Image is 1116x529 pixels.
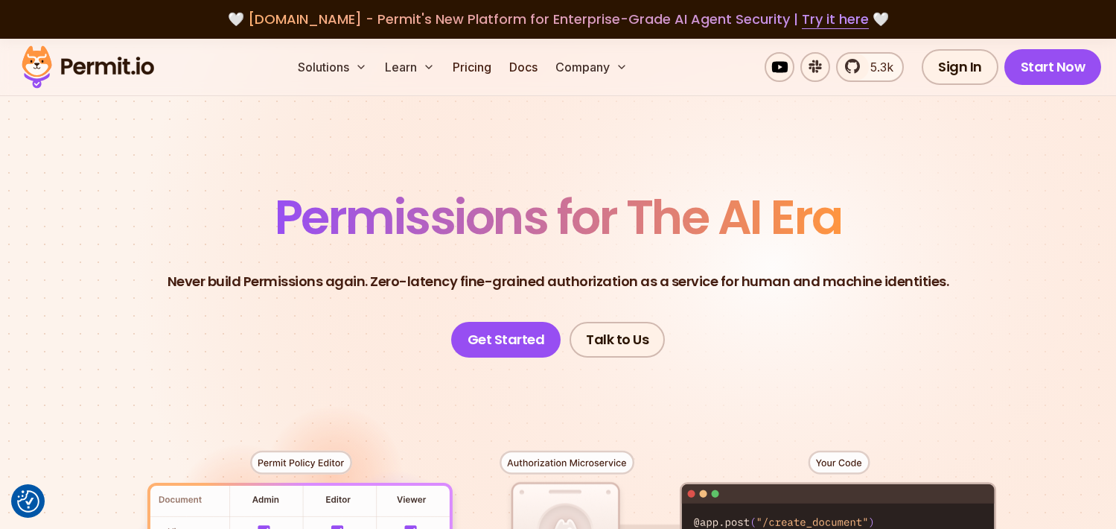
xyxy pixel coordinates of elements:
[447,52,497,82] a: Pricing
[503,52,543,82] a: Docs
[861,58,893,76] span: 5.3k
[292,52,373,82] button: Solutions
[275,184,842,250] span: Permissions for The AI Era
[15,42,161,92] img: Permit logo
[168,271,949,292] p: Never build Permissions again. Zero-latency fine-grained authorization as a service for human and...
[36,9,1080,30] div: 🤍 🤍
[379,52,441,82] button: Learn
[1004,49,1102,85] a: Start Now
[17,490,39,513] button: Consent Preferences
[922,49,998,85] a: Sign In
[451,322,561,358] a: Get Started
[17,490,39,513] img: Revisit consent button
[570,322,665,358] a: Talk to Us
[802,10,869,29] a: Try it here
[836,52,904,82] a: 5.3k
[248,10,869,28] span: [DOMAIN_NAME] - Permit's New Platform for Enterprise-Grade AI Agent Security |
[549,52,634,82] button: Company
